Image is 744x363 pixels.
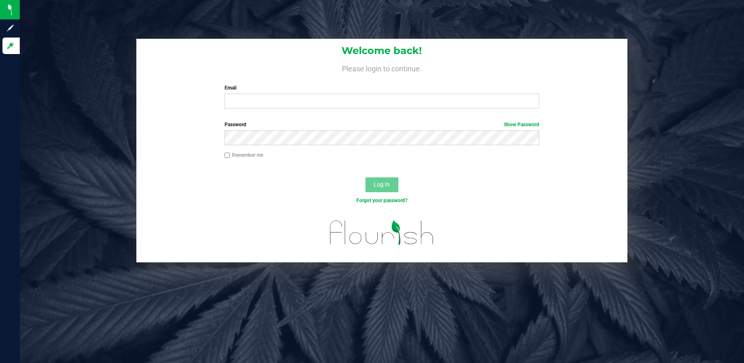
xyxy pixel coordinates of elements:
[356,198,407,203] a: Forgot your password?
[321,213,443,252] img: flourish_logo.svg
[6,42,14,50] inline-svg: Log in
[365,177,398,192] button: Log In
[6,24,14,32] inline-svg: Sign up
[374,181,390,188] span: Log In
[504,122,539,127] a: Show Password
[225,122,246,127] span: Password
[225,153,230,158] input: Remember me
[136,45,627,56] h1: Welcome back!
[225,151,263,159] label: Remember me
[136,63,627,73] h4: Please login to continue.
[225,84,540,92] label: Email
